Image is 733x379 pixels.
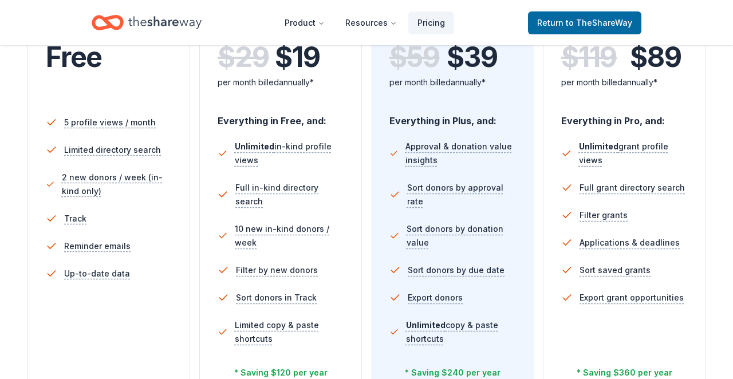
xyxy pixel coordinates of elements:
nav: Main [275,9,454,36]
span: in-kind profile views [235,141,332,165]
span: Sort donors in Track [236,291,317,305]
div: per month billed annually* [389,76,515,89]
span: Filter by new donors [236,263,318,277]
button: Product [275,11,334,34]
span: Unlimited [579,141,618,151]
span: $ 19 [275,41,320,73]
span: Free [46,40,102,74]
span: to TheShareWay [566,18,632,27]
span: Track [64,212,86,226]
span: $ 39 [447,41,497,73]
a: Home [92,9,202,36]
span: Up-to-date data [64,267,130,281]
span: Export grant opportunities [580,291,684,305]
span: Reminder emails [64,239,131,253]
span: Return [537,16,632,30]
span: Sort donors by approval rate [407,181,515,208]
span: Sort donors by due date [408,263,505,277]
span: copy & paste shortcuts [406,320,498,344]
span: Unlimited [406,320,446,330]
div: per month billed annually* [218,76,344,89]
span: 5 profile views / month [64,116,156,129]
span: 10 new in-kind donors / week [235,222,344,250]
span: Applications & deadlines [580,236,680,250]
div: Everything in Plus, and: [389,104,515,128]
div: per month billed annually* [561,76,687,89]
span: Full grant directory search [580,181,685,195]
span: Unlimited [235,141,274,151]
div: Everything in Free, and: [218,104,344,128]
div: Everything in Pro, and: [561,104,687,128]
span: Limited directory search [64,143,161,157]
span: Sort saved grants [580,263,651,277]
span: Filter grants [580,208,628,222]
span: Sort donors by donation value [407,222,515,250]
span: $ 89 [630,41,681,73]
span: 2 new donors / week (in-kind only) [62,171,172,198]
a: Pricing [408,11,454,34]
a: Returnto TheShareWay [528,11,641,34]
span: Export donors [408,291,463,305]
span: grant profile views [579,141,668,165]
span: Full in-kind directory search [235,181,344,208]
span: Limited copy & paste shortcuts [235,318,344,346]
span: Approval & donation value insights [405,140,515,167]
button: Resources [336,11,406,34]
